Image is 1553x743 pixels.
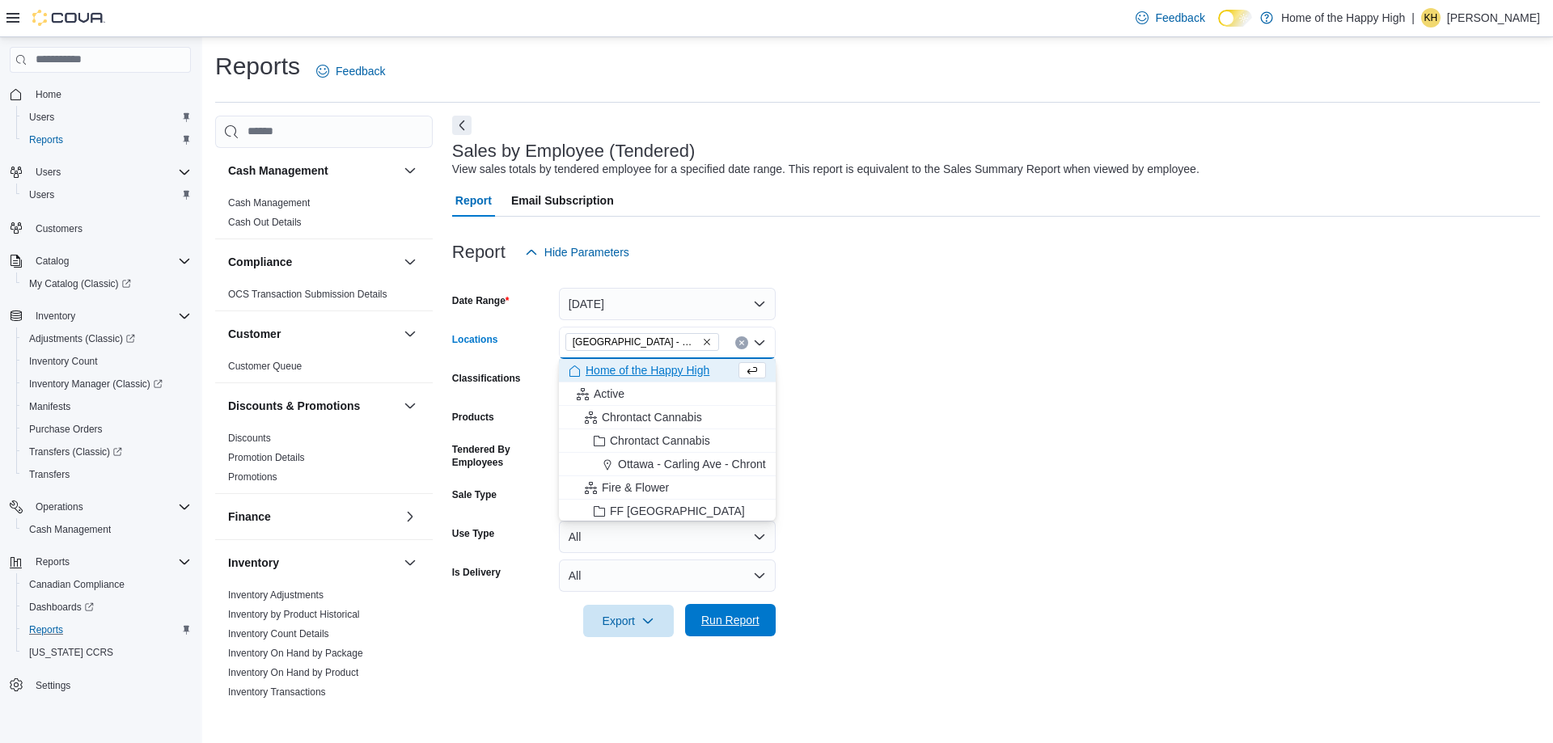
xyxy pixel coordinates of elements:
a: Inventory On Hand by Package [228,648,363,659]
button: All [559,559,776,592]
span: Users [23,185,191,205]
a: Inventory Count Details [228,628,329,640]
span: OCS Transaction Submission Details [228,288,387,301]
a: Promotion Details [228,452,305,463]
span: [US_STATE] CCRS [29,646,113,659]
label: Locations [452,333,498,346]
span: Reports [36,555,70,568]
span: My Catalog (Classic) [23,274,191,293]
a: Cash Management [23,520,117,539]
button: Inventory Count [16,350,197,373]
span: Inventory Manager (Classic) [29,378,163,390]
button: Home [3,82,197,106]
span: Transfers (Classic) [23,442,191,462]
button: Remove Slave Lake - Cornerstone - Fire & Flower from selection in this group [702,337,712,347]
span: Adjustments (Classic) [23,329,191,348]
a: Cash Out Details [228,217,302,228]
span: My Catalog (Classic) [29,277,131,290]
span: Dashboards [23,597,191,617]
a: Discounts [228,433,271,444]
button: Close list of options [753,336,766,349]
a: [US_STATE] CCRS [23,643,120,662]
a: Inventory Transactions [228,686,326,698]
a: Dashboards [16,596,197,618]
span: Package Details [228,705,298,718]
nav: Complex example [10,76,191,737]
button: FF [GEOGRAPHIC_DATA] [559,500,776,523]
button: Customers [3,216,197,239]
button: Hide Parameters [518,236,636,268]
span: Hide Parameters [544,244,629,260]
a: Transfers [23,465,76,484]
span: Reports [23,130,191,150]
span: Inventory Manager (Classic) [23,374,191,394]
div: View sales totals by tendered employee for a specified date range. This report is equivalent to t... [452,161,1200,178]
span: Adjustments (Classic) [29,332,135,345]
label: Products [452,411,494,424]
span: KH [1424,8,1438,27]
a: Settings [29,676,77,695]
span: Promotion Details [228,451,305,464]
button: Users [16,184,197,206]
span: Inventory [36,310,75,323]
span: Slave Lake - Cornerstone - Fire & Flower [565,333,719,351]
span: Home [36,88,61,101]
input: Dark Mode [1218,10,1252,27]
button: [DATE] [559,288,776,320]
button: Chrontact Cannabis [559,406,776,429]
span: Ottawa - Carling Ave - Chrontact Cannabis [618,456,832,472]
span: Chrontact Cannabis [602,409,702,425]
a: My Catalog (Classic) [16,272,197,295]
span: Purchase Orders [29,423,103,436]
span: Transfers [29,468,70,481]
button: Canadian Compliance [16,573,197,596]
button: Compliance [400,252,420,272]
button: Active [559,382,776,406]
button: Catalog [29,251,75,271]
button: Users [3,161,197,184]
button: Operations [29,497,90,517]
span: Operations [36,500,83,513]
a: Canadian Compliance [23,575,131,594]
a: Customers [29,219,89,239]
button: Compliance [228,254,397,270]
a: Transfers (Classic) [23,442,129,462]
span: Transfers (Classic) [29,445,122,458]
span: Email Subscription [511,184,614,217]
button: All [559,521,776,553]
div: Customer [215,357,433,382]
h3: Compliance [228,254,292,270]
h1: Reports [215,50,300,82]
button: Transfers [16,463,197,486]
span: Users [29,163,191,182]
a: Users [23,185,61,205]
span: Dark Mode [1218,27,1219,27]
span: [GEOGRAPHIC_DATA] - Cornerstone - Fire & Flower [573,334,699,350]
button: Discounts & Promotions [228,398,397,414]
a: Dashboards [23,597,100,617]
button: Inventory [29,306,82,326]
button: Inventory [3,305,197,327]
a: Inventory Count [23,352,104,371]
span: Reports [29,552,191,572]
h3: Sales by Employee (Tendered) [452,141,696,161]
a: Customer Queue [228,361,302,372]
span: Cash Management [228,196,310,209]
a: Inventory On Hand by Product [228,667,358,678]
button: Operations [3,496,197,518]
span: Inventory Count Details [228,627,329,640]
button: Settings [3,673,197,697]
span: Reports [29,133,63,146]
button: Customer [400,324,420,344]
span: Users [29,188,54,201]
div: Discounts & Promotions [215,428,433,493]
span: Inventory Transactions [228,686,326,699]
button: [US_STATE] CCRS [16,641,197,664]
label: Is Delivery [452,566,501,579]
a: Adjustments (Classic) [16,327,197,350]
span: Cash Management [23,520,191,539]
span: Report [455,184,492,217]
span: Manifests [23,397,191,416]
button: Export [583,605,674,637]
